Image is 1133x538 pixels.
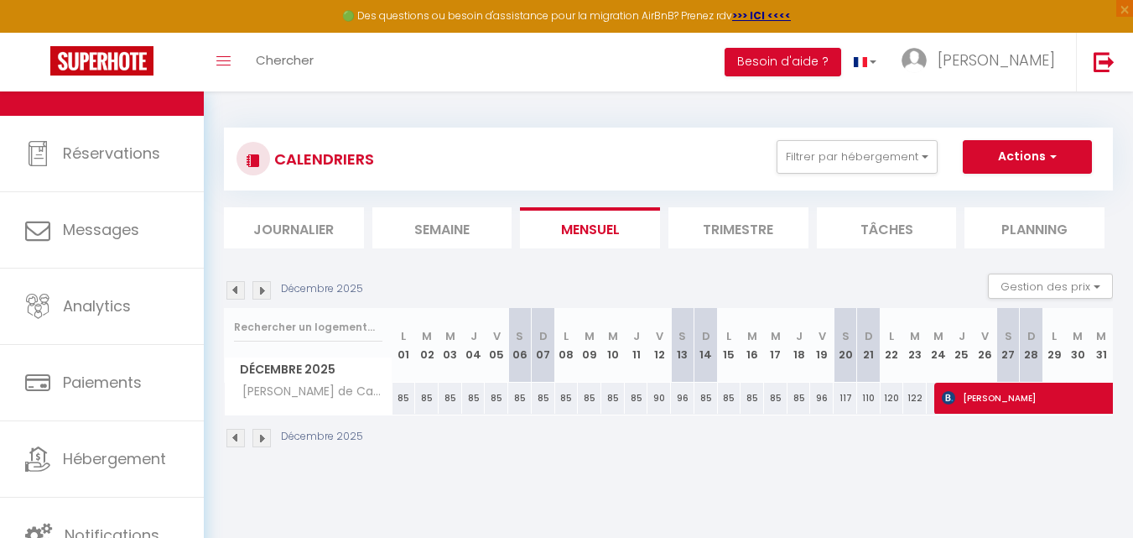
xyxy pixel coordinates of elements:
th: 10 [601,308,625,383]
th: 16 [741,308,764,383]
abbr: V [819,328,826,344]
img: logout [1094,51,1115,72]
th: 29 [1043,308,1067,383]
div: 117 [834,383,857,414]
abbr: M [608,328,618,344]
div: 120 [881,383,904,414]
div: 90 [647,383,671,414]
abbr: M [422,328,432,344]
a: >>> ICI <<<< [732,8,791,23]
th: 20 [834,308,857,383]
span: Paiements [63,372,142,393]
div: 85 [741,383,764,414]
div: 85 [439,383,462,414]
abbr: L [1052,328,1057,344]
li: Mensuel [520,207,660,248]
th: 19 [810,308,834,383]
th: 21 [857,308,881,383]
a: Chercher [243,33,326,91]
div: 85 [625,383,648,414]
input: Rechercher un logement... [234,312,382,342]
th: 05 [485,308,508,383]
div: 85 [392,383,416,414]
th: 09 [578,308,601,383]
li: Planning [964,207,1104,248]
abbr: D [702,328,710,344]
abbr: V [493,328,501,344]
abbr: M [445,328,455,344]
th: 27 [996,308,1020,383]
li: Semaine [372,207,512,248]
button: Actions [963,140,1092,174]
div: 96 [671,383,694,414]
span: Décembre 2025 [225,358,392,382]
th: 26 [973,308,996,383]
span: [PERSON_NAME] [938,50,1055,71]
p: Décembre 2025 [281,281,363,297]
th: 28 [1020,308,1043,383]
th: 25 [950,308,974,383]
th: 15 [718,308,741,383]
img: ... [902,48,927,73]
abbr: M [1073,328,1083,344]
th: 12 [647,308,671,383]
abbr: M [910,328,920,344]
div: 85 [787,383,811,414]
abbr: D [1027,328,1036,344]
li: Tâches [817,207,957,248]
h3: CALENDRIERS [270,140,374,178]
abbr: D [865,328,873,344]
a: ... [PERSON_NAME] [889,33,1076,91]
span: Réservations [63,143,160,164]
div: 85 [601,383,625,414]
abbr: V [656,328,663,344]
abbr: S [516,328,523,344]
th: 17 [764,308,787,383]
abbr: M [585,328,595,344]
div: 85 [532,383,555,414]
abbr: L [889,328,894,344]
div: 85 [485,383,508,414]
span: Hébergement [63,448,166,469]
div: 85 [508,383,532,414]
div: 85 [578,383,601,414]
th: 03 [439,308,462,383]
div: 85 [462,383,486,414]
abbr: V [981,328,989,344]
th: 24 [927,308,950,383]
li: Trimestre [668,207,808,248]
div: 85 [694,383,718,414]
span: [PERSON_NAME] de Camiers [227,383,395,401]
abbr: L [401,328,406,344]
abbr: L [564,328,569,344]
li: Journalier [224,207,364,248]
abbr: M [771,328,781,344]
th: 07 [532,308,555,383]
abbr: J [959,328,965,344]
button: Gestion des prix [988,274,1113,299]
abbr: M [747,328,757,344]
abbr: S [1005,328,1012,344]
th: 22 [881,308,904,383]
th: 13 [671,308,694,383]
div: 85 [718,383,741,414]
th: 11 [625,308,648,383]
th: 08 [555,308,579,383]
div: 122 [903,383,927,414]
th: 14 [694,308,718,383]
abbr: S [842,328,850,344]
th: 06 [508,308,532,383]
th: 23 [903,308,927,383]
th: 04 [462,308,486,383]
span: Analytics [63,295,131,316]
abbr: J [633,328,640,344]
button: Besoin d'aide ? [725,48,841,76]
abbr: J [470,328,477,344]
p: Décembre 2025 [281,429,363,445]
abbr: L [726,328,731,344]
th: 30 [1066,308,1089,383]
span: Messages [63,219,139,240]
div: 85 [764,383,787,414]
th: 18 [787,308,811,383]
